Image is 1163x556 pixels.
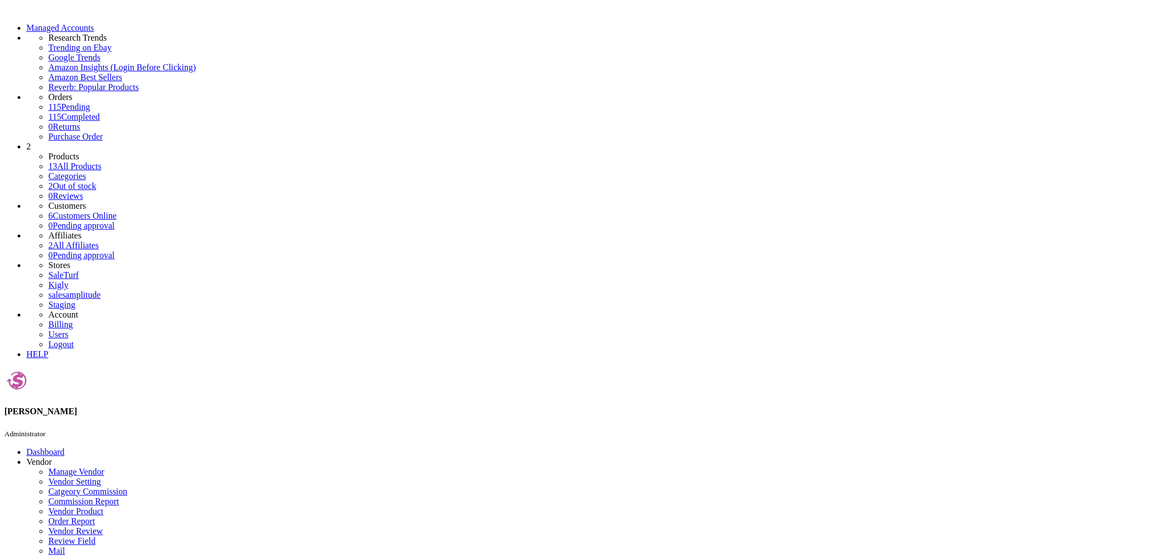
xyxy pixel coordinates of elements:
[48,191,53,201] span: 0
[26,23,94,32] a: Managed Accounts
[48,33,1159,43] li: Research Trends
[48,300,75,309] a: Staging
[4,430,46,438] small: Administrator
[48,221,114,230] a: 0Pending approval
[48,53,1159,63] a: Google Trends
[26,447,64,457] a: Dashboard
[48,340,74,349] a: Logout
[48,221,53,230] span: 0
[48,241,99,250] a: 2All Affiliates
[48,270,79,280] a: SaleTurf
[48,43,1159,53] a: Trending on Ebay
[26,142,31,151] span: 2
[48,487,128,496] a: Catgeory Commission
[26,349,48,359] a: HELP
[48,122,53,131] span: 0
[48,526,103,536] a: Vendor Review
[4,407,1159,416] h4: [PERSON_NAME]
[48,171,86,181] a: Categories
[48,320,73,329] a: Billing
[48,251,114,260] a: 0Pending approval
[48,122,80,131] a: 0Returns
[48,132,103,141] a: Purchase Order
[48,191,83,201] a: 0Reviews
[48,536,96,546] a: Review Field
[48,201,1159,211] li: Customers
[48,102,61,112] span: 115
[48,102,1159,112] a: 115Pending
[48,241,53,250] span: 2
[48,507,103,516] a: Vendor Product
[48,112,100,121] a: 115Completed
[48,211,53,220] span: 6
[26,457,52,466] span: Vendor
[48,181,96,191] a: 2Out of stock
[48,260,1159,270] li: Stores
[48,497,119,506] a: Commission Report
[48,211,117,220] a: 6Customers Online
[48,516,95,526] a: Order Report
[48,330,68,339] a: Users
[48,162,57,171] span: 13
[48,92,1159,102] li: Orders
[48,162,101,171] a: 13All Products
[48,152,1159,162] li: Products
[48,290,101,299] a: salesamplitude
[48,181,53,191] span: 2
[48,477,101,486] a: Vendor Setting
[48,231,1159,241] li: Affiliates
[48,63,1159,73] a: Amazon Insights (Login Before Clicking)
[48,73,1159,82] a: Amazon Best Sellers
[48,467,104,476] a: Manage Vendor
[4,368,29,393] img: joshlucio05
[48,82,1159,92] a: Reverb: Popular Products
[48,280,68,290] a: Kigly
[48,310,1159,320] li: Account
[48,112,61,121] span: 115
[48,546,65,555] a: Mail
[48,251,53,260] span: 0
